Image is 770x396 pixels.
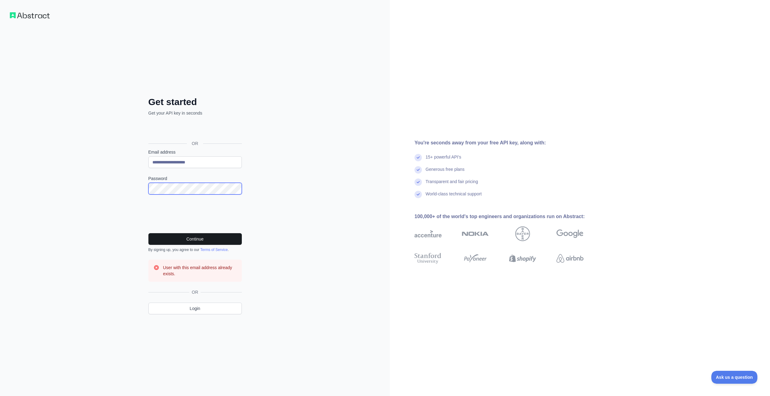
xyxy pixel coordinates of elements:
img: check mark [414,191,422,198]
span: OR [189,289,201,295]
img: check mark [414,178,422,186]
div: By signing up, you agree to our . [148,247,242,252]
img: payoneer [462,252,489,265]
label: Password [148,175,242,182]
div: Transparent and fair pricing [426,178,478,191]
div: 15+ powerful API's [426,154,461,166]
img: check mark [414,166,422,174]
img: check mark [414,154,422,161]
img: nokia [462,226,489,241]
h3: User with this email address already exists. [163,265,237,277]
div: 100,000+ of the world's top engineers and organizations run on Abstract: [414,213,603,220]
a: Terms of Service [200,248,228,252]
iframe: Toggle Customer Support [711,371,758,384]
iframe: Botão "Fazer login com o Google" [145,123,244,136]
img: stanford university [414,252,442,265]
div: You're seconds away from your free API key, along with: [414,139,603,147]
p: Get your API key in seconds [148,110,242,116]
div: World-class technical support [426,191,482,203]
div: Generous free plans [426,166,465,178]
img: google [556,226,583,241]
img: accenture [414,226,442,241]
img: bayer [515,226,530,241]
button: Continue [148,233,242,245]
span: OR [187,140,203,147]
label: Email address [148,149,242,155]
iframe: reCAPTCHA [148,202,242,226]
h2: Get started [148,96,242,108]
img: Workflow [10,12,50,18]
img: shopify [509,252,536,265]
a: Login [148,303,242,314]
img: airbnb [556,252,583,265]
